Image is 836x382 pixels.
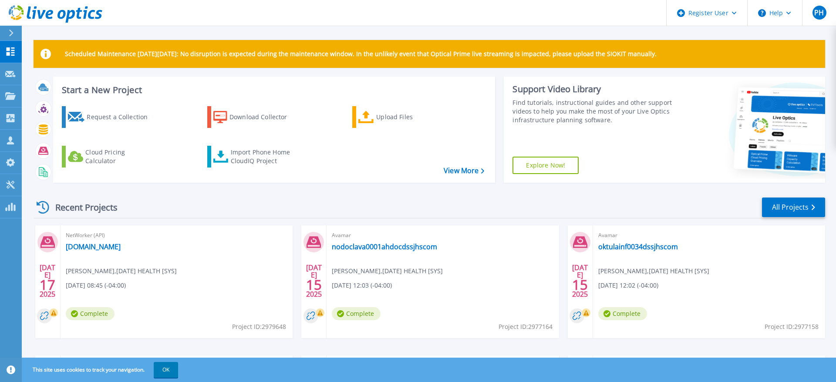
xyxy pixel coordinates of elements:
[332,307,381,320] span: Complete
[66,281,126,290] span: [DATE] 08:45 (-04:00)
[34,197,129,218] div: Recent Projects
[499,322,553,332] span: Project ID: 2977164
[24,362,178,378] span: This site uses cookies to track your navigation.
[598,266,709,276] span: [PERSON_NAME] , [DATE] HEALTH [SYS]
[598,307,647,320] span: Complete
[62,85,484,95] h3: Start a New Project
[66,266,177,276] span: [PERSON_NAME] , [DATE] HEALTH [SYS]
[814,9,824,16] span: PH
[598,242,678,251] a: oktulainf0034dssjhscom
[306,281,322,288] span: 15
[572,265,588,297] div: [DATE] 2025
[352,106,449,128] a: Upload Files
[40,281,55,288] span: 17
[598,231,820,240] span: Avamar
[207,106,304,128] a: Download Collector
[332,231,553,240] span: Avamar
[66,231,287,240] span: NetWorker (API)
[765,322,819,332] span: Project ID: 2977158
[65,50,657,57] p: Scheduled Maintenance [DATE][DATE]: No disruption is expected during the maintenance window. In t...
[444,167,484,175] a: View More
[306,265,322,297] div: [DATE] 2025
[62,106,159,128] a: Request a Collection
[229,108,299,126] div: Download Collector
[376,108,446,126] div: Upload Files
[572,281,588,288] span: 15
[512,98,676,124] div: Find tutorials, instructional guides and other support videos to help you make the most of your L...
[598,281,658,290] span: [DATE] 12:02 (-04:00)
[85,148,155,165] div: Cloud Pricing Calculator
[232,322,286,332] span: Project ID: 2979648
[332,281,392,290] span: [DATE] 12:03 (-04:00)
[512,157,579,174] a: Explore Now!
[332,242,437,251] a: nodoclava0001ahdocdssjhscom
[231,148,299,165] div: Import Phone Home CloudIQ Project
[66,242,121,251] a: [DOMAIN_NAME]
[154,362,178,378] button: OK
[39,265,56,297] div: [DATE] 2025
[332,266,443,276] span: [PERSON_NAME] , [DATE] HEALTH [SYS]
[762,198,825,217] a: All Projects
[87,108,156,126] div: Request a Collection
[66,307,115,320] span: Complete
[512,84,676,95] div: Support Video Library
[62,146,159,168] a: Cloud Pricing Calculator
